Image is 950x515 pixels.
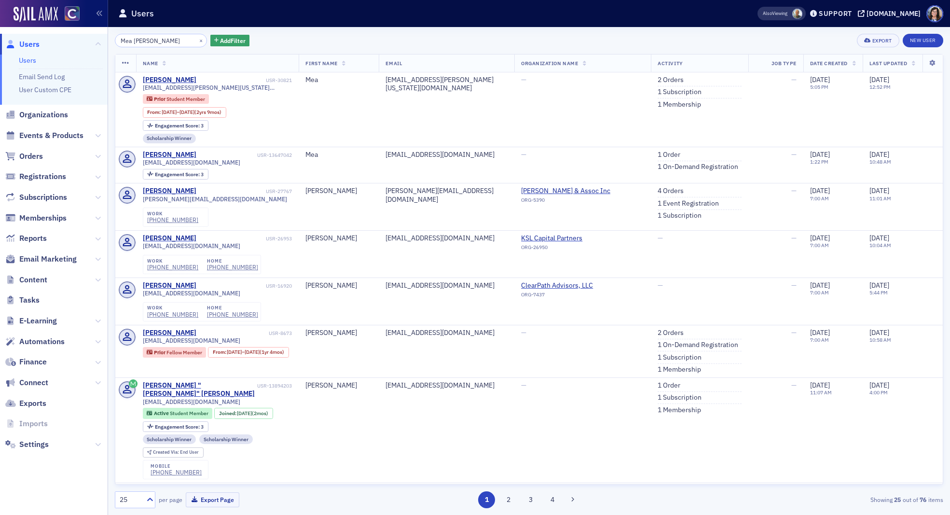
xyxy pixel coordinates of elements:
div: 3 [155,123,204,128]
div: [PERSON_NAME][EMAIL_ADDRESS][DOMAIN_NAME] [386,187,508,204]
a: [PHONE_NUMBER] [147,216,198,223]
time: 4:00 PM [869,389,888,396]
span: [EMAIL_ADDRESS][DOMAIN_NAME] [143,398,240,405]
a: Tasks [5,295,40,306]
span: [DATE] [810,234,830,242]
a: 1 On-Demand Registration [658,341,738,349]
time: 5:05 PM [810,84,828,90]
span: [DATE] [810,75,830,84]
span: [DATE] [869,150,889,159]
span: ClearPath Advisors, LLC [521,281,609,290]
span: Settings [19,439,49,450]
span: Name [143,60,158,67]
span: Last Updated [869,60,907,67]
button: 1 [478,491,495,508]
a: Settings [5,439,49,450]
div: work [147,211,198,217]
div: [PERSON_NAME] [143,76,196,84]
a: Subscriptions [5,192,67,203]
input: Search… [115,34,207,47]
span: Organizations [19,110,68,120]
span: [DATE] [869,281,889,290]
span: Subscriptions [19,192,67,203]
time: 10:04 AM [869,242,891,249]
div: [EMAIL_ADDRESS][DOMAIN_NAME] [386,329,508,337]
a: 2 Orders [658,76,684,84]
div: Prior: Prior: Student Member [143,94,209,104]
span: Automations [19,336,65,347]
a: [PHONE_NUMBER] [207,264,258,271]
div: home [207,258,258,264]
a: [PERSON_NAME] [143,234,196,243]
div: [EMAIL_ADDRESS][PERSON_NAME][US_STATE][DOMAIN_NAME] [386,76,508,93]
span: [DATE] [810,381,830,390]
a: 2 Orders [658,329,684,337]
div: – (2yrs 9mos) [162,109,221,115]
div: [EMAIL_ADDRESS][DOMAIN_NAME] [386,234,508,243]
span: [DATE] [869,186,889,195]
span: — [658,234,663,242]
a: 1 Membership [658,100,701,109]
div: Scholarship Winner [143,434,196,444]
a: [PHONE_NUMBER] [207,311,258,318]
a: 1 Subscription [658,88,702,97]
span: — [791,281,797,290]
label: per page [159,495,182,504]
span: Exports [19,398,46,409]
div: USR-27767 [198,188,292,195]
a: Prior Student Member [147,96,205,102]
span: [DATE] [810,328,830,337]
a: Prior Fellow Member [147,349,202,355]
time: 5:44 PM [869,289,888,296]
button: [DOMAIN_NAME] [858,10,924,17]
span: Prior [154,349,166,356]
a: New User [903,34,943,47]
span: Joined : [219,410,237,417]
span: [DATE] [179,109,194,115]
span: Organization Name [521,60,578,67]
span: [EMAIL_ADDRESS][PERSON_NAME][US_STATE][DOMAIN_NAME] [143,84,292,91]
span: Orders [19,151,43,162]
span: — [791,75,797,84]
span: [EMAIL_ADDRESS][DOMAIN_NAME] [143,159,240,166]
div: 25 [120,495,141,505]
a: 1 Subscription [658,393,702,402]
time: 10:58 AM [869,336,891,343]
a: 1 Subscription [658,211,702,220]
time: 1:22 PM [810,158,828,165]
span: — [521,381,526,390]
div: [PERSON_NAME] [143,151,196,159]
div: [PERSON_NAME] [143,329,196,337]
a: 1 Event Registration [658,199,719,208]
a: Automations [5,336,65,347]
strong: 76 [918,495,928,504]
a: KSL Capital Partners [521,234,609,243]
time: 11:07 AM [810,389,832,396]
a: SailAMX [14,7,58,22]
a: E-Learning [5,316,57,326]
div: Mea [305,76,372,84]
div: work [147,258,198,264]
span: [DATE] [869,381,889,390]
div: 3 [155,172,204,177]
button: 4 [544,491,561,508]
div: home [207,305,258,311]
div: [DOMAIN_NAME] [867,9,921,18]
a: 4 Orders [658,187,684,195]
button: 3 [522,491,539,508]
div: USR-30821 [198,77,292,84]
a: Orders [5,151,43,162]
span: Viewing [763,10,787,17]
div: Scholarship Winner [199,434,253,444]
span: [DATE] [869,328,889,337]
span: — [658,281,663,290]
span: Engagement Score : [155,171,201,178]
span: Derrol Moorhead [792,9,802,19]
span: E-Learning [19,316,57,326]
a: Registrations [5,171,66,182]
span: — [521,75,526,84]
span: Date Created [810,60,848,67]
div: Engagement Score: 3 [143,421,208,432]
